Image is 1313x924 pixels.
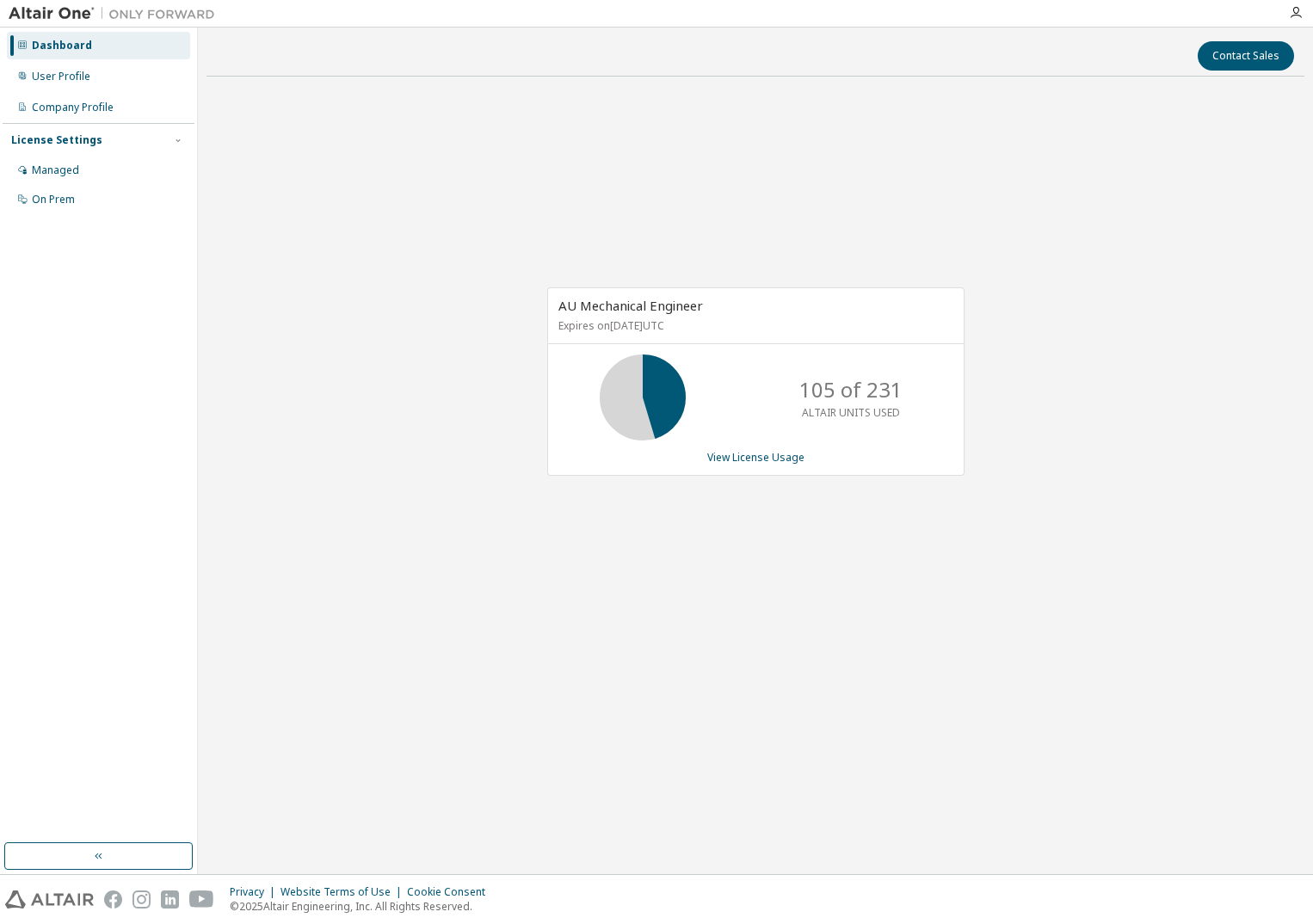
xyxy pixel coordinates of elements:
div: Website Terms of Use [280,885,407,899]
img: linkedin.svg [161,890,179,909]
div: Cookie Consent [407,885,496,899]
p: Expires on [DATE] UTC [558,318,949,333]
img: facebook.svg [104,890,122,909]
div: License Settings [11,133,102,147]
span: AU Mechanical Engineer [558,297,703,314]
img: Altair One [9,5,224,22]
div: User Profile [32,70,90,83]
p: ALTAIR UNITS USED [802,405,900,420]
p: © 2025 Altair Engineering, Inc. All Rights Reserved. [230,899,496,914]
a: View License Usage [707,450,804,465]
div: Dashboard [32,39,92,52]
div: Privacy [230,885,280,899]
img: altair_logo.svg [5,890,94,909]
p: 105 of 231 [799,375,903,404]
button: Contact Sales [1198,41,1294,71]
div: Managed [32,163,79,177]
img: youtube.svg [189,890,214,909]
div: On Prem [32,193,75,206]
img: instagram.svg [133,890,151,909]
div: Company Profile [32,101,114,114]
